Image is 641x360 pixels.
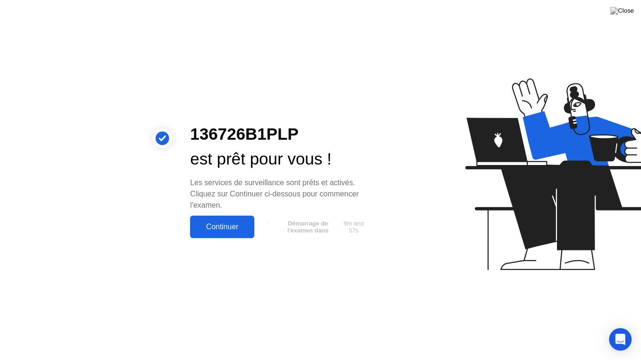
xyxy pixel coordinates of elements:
[190,147,369,172] div: est prêt pour vous !
[610,7,634,15] img: Close
[609,328,632,351] div: Open Intercom Messenger
[193,223,252,231] div: Continuer
[259,218,369,236] button: Démarrage de l'examen dans9m and 57s
[190,177,369,211] div: Les services de surveillance sont prêts et activés. Cliquez sur Continuer ci-dessous pour commenc...
[190,216,254,238] button: Continuer
[342,220,366,234] span: 9m and 57s
[190,122,369,147] div: 136726B1PLP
